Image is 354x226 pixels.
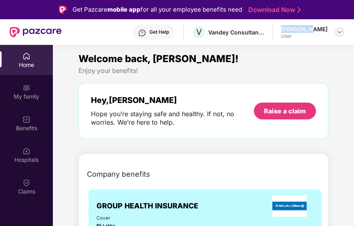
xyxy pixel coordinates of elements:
[91,95,254,105] div: Hey, [PERSON_NAME]
[208,28,264,36] div: Vandey Consultancy Services Private limited
[107,6,141,13] strong: mobile app
[97,214,161,222] span: Cover
[138,29,146,37] img: svg+xml;base64,PHN2ZyBpZD0iSGVscC0zMngzMiIgeG1sbnM9Imh0dHA6Ly93d3cudzMub3JnLzIwMDAvc3ZnIiB3aWR0aD...
[22,115,30,123] img: svg+xml;base64,PHN2ZyBpZD0iQmVuZWZpdHMiIHhtbG5zPSJodHRwOi8vd3d3LnczLm9yZy8yMDAwL3N2ZyIgd2lkdGg9Ij...
[10,27,62,37] img: New Pazcare Logo
[78,53,239,65] span: Welcome back, [PERSON_NAME]!
[264,107,306,115] div: Raise a claim
[149,29,169,35] div: Get Help
[78,67,328,75] div: Enjoy your benefits!
[196,27,202,37] span: V
[91,110,254,127] div: Hope you’re staying safe and healthy. If not, no worries. We’re here to help.
[336,29,343,35] img: svg+xml;base64,PHN2ZyBpZD0iRHJvcGRvd24tMzJ4MzIiIHhtbG5zPSJodHRwOi8vd3d3LnczLm9yZy8yMDAwL3N2ZyIgd2...
[97,200,198,212] span: GROUP HEALTH INSURANCE
[298,6,301,14] img: Stroke
[272,195,307,217] img: insurerLogo
[281,33,328,39] div: User
[22,179,30,187] img: svg+xml;base64,PHN2ZyBpZD0iQ2xhaW0iIHhtbG5zPSJodHRwOi8vd3d3LnczLm9yZy8yMDAwL3N2ZyIgd2lkdGg9IjIwIi...
[87,169,150,180] span: Company benefits
[248,6,298,14] a: Download Now
[22,84,30,92] img: svg+xml;base64,PHN2ZyB3aWR0aD0iMjAiIGhlaWdodD0iMjAiIHZpZXdCb3g9IjAgMCAyMCAyMCIgZmlsbD0ibm9uZSIgeG...
[22,147,30,155] img: svg+xml;base64,PHN2ZyBpZD0iSG9zcGl0YWxzIiB4bWxucz0iaHR0cDovL3d3dy53My5vcmcvMjAwMC9zdmciIHdpZHRoPS...
[281,25,328,33] div: [PERSON_NAME]
[59,6,67,14] img: Logo
[72,5,242,14] div: Get Pazcare for all your employee benefits need
[22,52,30,60] img: svg+xml;base64,PHN2ZyBpZD0iSG9tZSIgeG1sbnM9Imh0dHA6Ly93d3cudzMub3JnLzIwMDAvc3ZnIiB3aWR0aD0iMjAiIG...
